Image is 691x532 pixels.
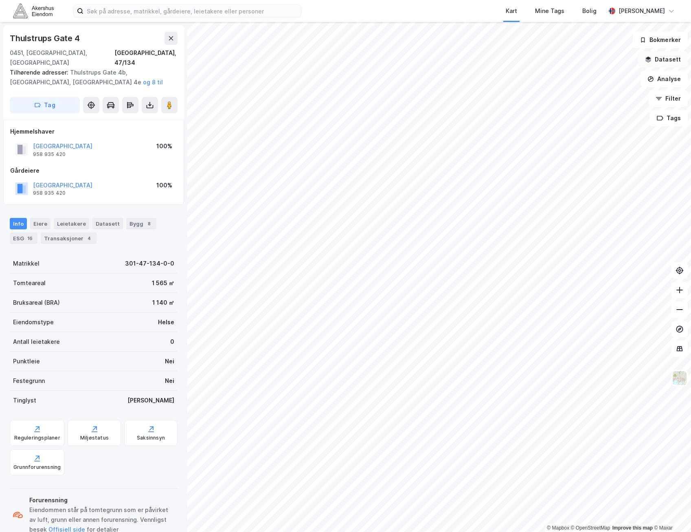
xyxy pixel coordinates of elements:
[92,218,123,229] div: Datasett
[13,259,39,268] div: Matrikkel
[10,48,114,68] div: 0451, [GEOGRAPHIC_DATA], [GEOGRAPHIC_DATA]
[13,356,40,366] div: Punktleie
[114,48,178,68] div: [GEOGRAPHIC_DATA], 47/134
[638,51,688,68] button: Datasett
[30,218,50,229] div: Eiere
[649,90,688,107] button: Filter
[13,337,60,347] div: Antall leietakere
[156,180,172,190] div: 100%
[54,218,89,229] div: Leietakere
[10,68,171,87] div: Thulstrups Gate 4b, [GEOGRAPHIC_DATA], [GEOGRAPHIC_DATA] 4e
[165,356,174,366] div: Nei
[13,278,46,288] div: Tomteareal
[650,493,691,532] iframe: Chat Widget
[612,525,653,531] a: Improve this map
[13,464,61,470] div: Grunnforurensning
[14,435,60,441] div: Reguleringsplaner
[33,190,66,196] div: 958 935 420
[13,396,36,405] div: Tinglyst
[29,495,174,505] div: Forurensning
[41,233,97,244] div: Transaksjoner
[10,218,27,229] div: Info
[80,435,109,441] div: Miljøstatus
[535,6,564,16] div: Mine Tags
[158,317,174,327] div: Helse
[672,370,687,386] img: Z
[641,71,688,87] button: Analyse
[165,376,174,386] div: Nei
[633,32,688,48] button: Bokmerker
[10,69,70,76] span: Tilhørende adresser:
[83,5,301,17] input: Søk på adresse, matrikkel, gårdeiere, leietakere eller personer
[127,396,174,405] div: [PERSON_NAME]
[619,6,665,16] div: [PERSON_NAME]
[10,32,81,45] div: Thulstrups Gate 4
[10,233,37,244] div: ESG
[26,234,34,242] div: 16
[650,110,688,126] button: Tags
[506,6,517,16] div: Kart
[126,218,156,229] div: Bygg
[547,525,569,531] a: Mapbox
[10,166,177,176] div: Gårdeiere
[85,234,93,242] div: 4
[145,220,153,228] div: 8
[170,337,174,347] div: 0
[13,317,54,327] div: Eiendomstype
[13,376,45,386] div: Festegrunn
[13,298,60,308] div: Bruksareal (BRA)
[582,6,597,16] div: Bolig
[13,4,54,18] img: akershus-eiendom-logo.9091f326c980b4bce74ccdd9f866810c.svg
[137,435,165,441] div: Saksinnsyn
[33,151,66,158] div: 958 935 420
[571,525,610,531] a: OpenStreetMap
[152,298,174,308] div: 1 140 ㎡
[10,127,177,136] div: Hjemmelshaver
[650,493,691,532] div: Kontrollprogram for chat
[125,259,174,268] div: 301-47-134-0-0
[152,278,174,288] div: 1 565 ㎡
[156,141,172,151] div: 100%
[10,97,80,113] button: Tag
